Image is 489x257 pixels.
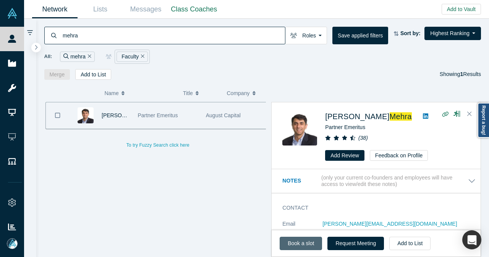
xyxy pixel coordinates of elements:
button: Close [464,108,475,120]
button: Remove Filter [86,52,91,61]
button: Feedback on Profile [370,150,428,161]
button: Title [183,85,219,101]
button: To try Fuzzy Search click here [121,140,195,150]
img: Alchemist Vault Logo [7,8,18,19]
span: All: [44,53,52,60]
span: Partner Emeritus [138,112,178,118]
div: mehra [60,52,94,62]
button: Request Meeting [327,237,384,250]
button: Name [104,85,175,101]
button: Add to Vault [442,4,481,15]
button: Notes (only your current co-founders and employees will have access to view/edit these notes) [282,175,476,187]
h3: Notes [282,177,320,185]
button: Remove Filter [139,52,144,61]
strong: Sort by: [400,30,421,36]
i: ( 38 ) [358,135,368,141]
button: Add to List [389,237,431,250]
a: Report a bug! [478,103,489,138]
a: Messages [123,0,168,18]
span: [PERSON_NAME] [102,112,146,118]
a: [PERSON_NAME]Mehra [325,112,412,121]
input: Search by name, title, company, summary, expertise, investment criteria or topics of focus [62,26,285,44]
a: Class Coaches [168,0,220,18]
span: [PERSON_NAME] [325,112,389,121]
div: Faculty [117,52,148,62]
dt: Email [282,220,322,236]
span: Company [227,85,250,101]
img: Vivek Mehra's Profile Image [282,111,317,145]
button: Add Review [325,150,364,161]
a: Network [32,0,78,18]
span: August Capital [206,112,241,118]
span: Partner Emeritus [325,124,365,130]
img: Mia Scott's Account [7,238,18,249]
button: Highest Ranking [424,27,481,40]
span: Results [460,71,481,77]
h3: Contact [282,204,465,212]
a: [PERSON_NAME][EMAIL_ADDRESS][DOMAIN_NAME] [322,221,457,227]
span: Mehra [390,112,412,121]
a: Book a slot [280,237,322,250]
button: Add to List [75,69,111,80]
p: (only your current co-founders and employees will have access to view/edit these notes) [321,175,468,187]
span: Title [183,85,193,101]
div: Showing [440,69,481,80]
a: Lists [78,0,123,18]
strong: 1 [460,71,463,77]
button: Roles [285,27,327,44]
button: Bookmark [46,102,70,129]
button: Company [227,85,263,101]
span: Name [104,85,118,101]
button: Merge [44,69,70,80]
img: Vivek Mehra's Profile Image [78,107,94,123]
a: [PERSON_NAME] [102,112,161,118]
button: Save applied filters [332,27,388,44]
